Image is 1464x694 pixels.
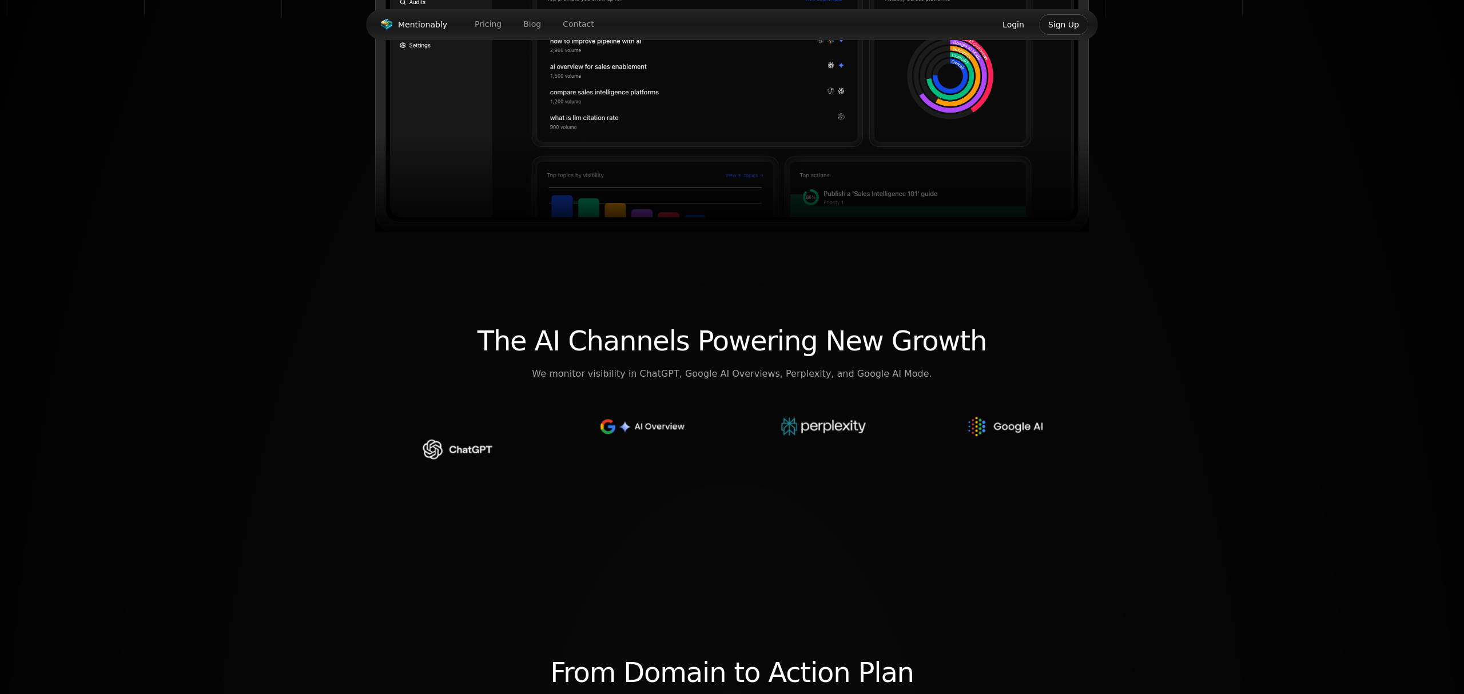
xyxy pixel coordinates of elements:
img: google ai second [961,404,1052,449]
img: perplexity second [778,404,869,449]
img: chatgpt [412,426,503,472]
a: Contact [554,15,603,33]
img: ai overviews second [595,404,686,449]
span: We monitor visibility in ChatGPT, Google AI Overviews, Perplexity, and Google AI Mode. [532,367,932,381]
a: Blog [514,15,550,33]
span: Mentionably [398,19,447,30]
a: Mentionably [375,17,452,33]
span: From Domain to Action Plan [550,655,914,689]
button: Login [993,14,1034,35]
span: The AI Channels Powering New Growth [478,324,986,358]
button: Sign Up [1039,14,1089,35]
img: Mentionably logo [380,19,393,30]
a: Pricing [466,15,511,33]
